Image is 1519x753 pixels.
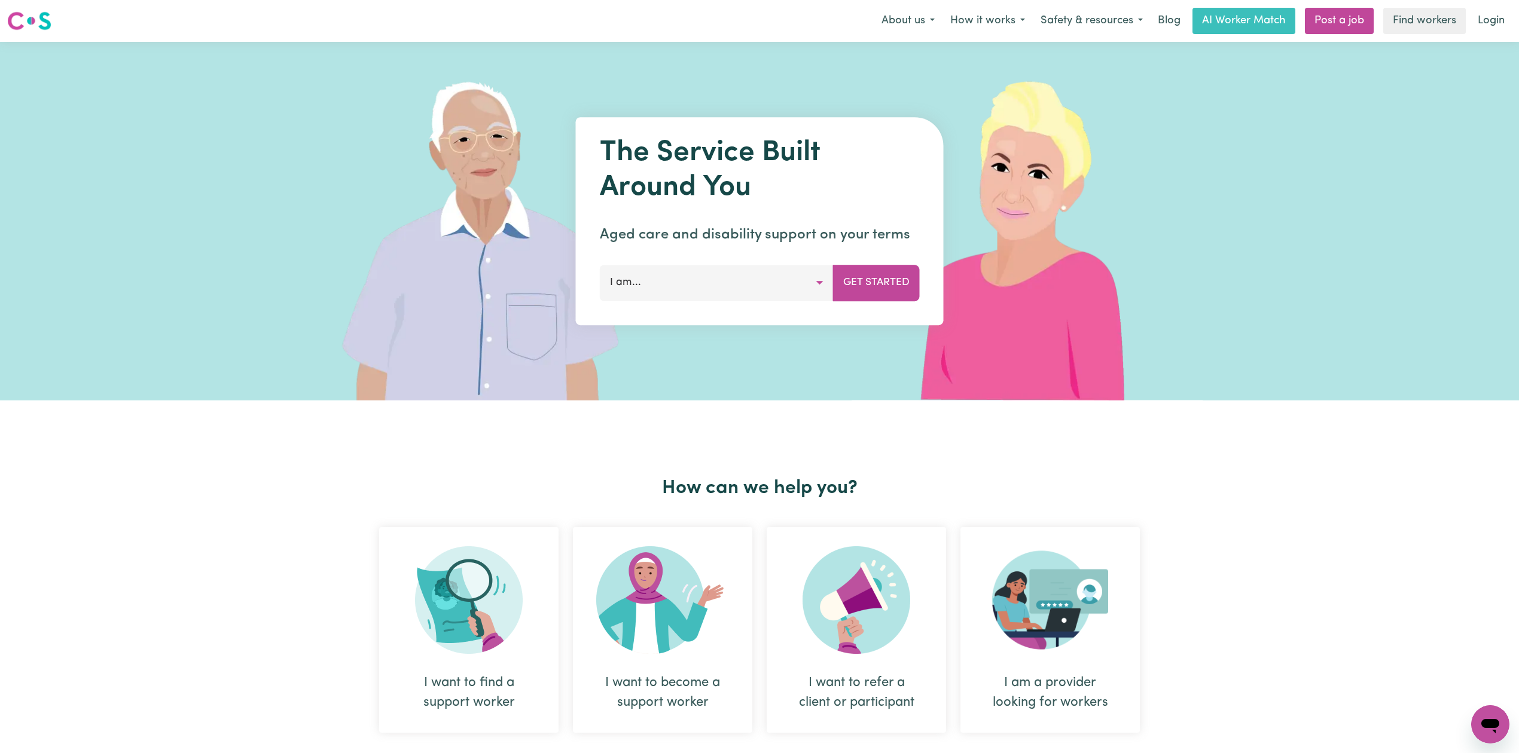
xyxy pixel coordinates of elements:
img: Careseekers logo [7,10,51,32]
div: I want to become a support worker [573,527,752,733]
a: Find workers [1383,8,1466,34]
div: I want to become a support worker [602,673,724,712]
img: Provider [992,546,1108,654]
button: Safety & resources [1033,8,1151,33]
a: Blog [1151,8,1188,34]
button: I am... [600,265,834,301]
a: Post a job [1305,8,1374,34]
h1: The Service Built Around You [600,136,920,205]
div: I am a provider looking for workers [989,673,1111,712]
img: Become Worker [596,546,729,654]
button: How it works [942,8,1033,33]
div: I am a provider looking for workers [960,527,1140,733]
div: I want to find a support worker [408,673,530,712]
a: AI Worker Match [1192,8,1295,34]
iframe: Button to launch messaging window [1471,705,1509,743]
button: About us [874,8,942,33]
img: Refer [803,546,910,654]
div: I want to refer a client or participant [767,527,946,733]
div: I want to refer a client or participant [795,673,917,712]
a: Login [1471,8,1512,34]
button: Get Started [833,265,920,301]
div: I want to find a support worker [379,527,559,733]
a: Careseekers logo [7,7,51,35]
img: Search [415,546,523,654]
p: Aged care and disability support on your terms [600,224,920,246]
h2: How can we help you? [372,477,1147,500]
